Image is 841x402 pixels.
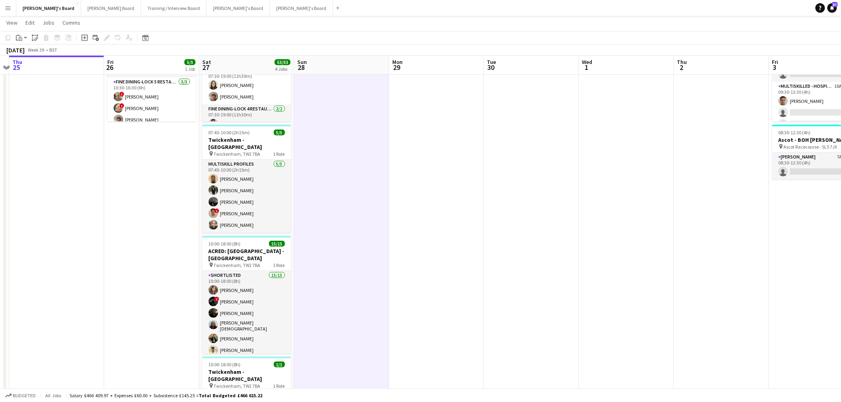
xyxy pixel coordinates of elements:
span: Week 39 [26,47,46,53]
span: Jobs [43,19,54,26]
a: Jobs [39,17,58,28]
button: Training / Interview Board [141,0,207,16]
a: 57 [827,3,837,13]
button: [PERSON_NAME] Board [81,0,141,16]
span: 57 [832,2,838,7]
button: [PERSON_NAME]'s Board [270,0,333,16]
button: Budgeted [4,391,37,400]
div: [DATE] [6,46,25,54]
span: All jobs [44,392,63,398]
div: Salary £466 409.97 + Expenses £60.00 + Subsistence £145.25 = [70,392,262,398]
a: Edit [22,17,38,28]
span: View [6,19,17,26]
span: Total Budgeted £466 615.22 [199,392,262,398]
a: Comms [59,17,83,28]
span: Comms [62,19,80,26]
div: BST [49,47,57,53]
span: Budgeted [13,393,36,398]
span: Edit [25,19,35,26]
button: [PERSON_NAME]'s Board [207,0,270,16]
a: View [3,17,21,28]
button: [PERSON_NAME]'s Board [16,0,81,16]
